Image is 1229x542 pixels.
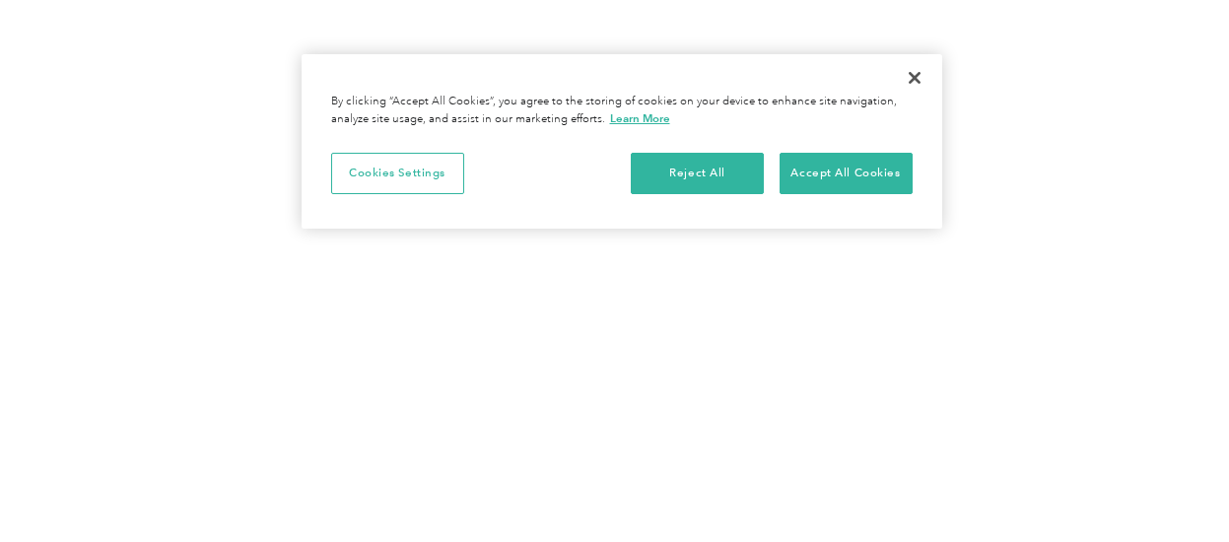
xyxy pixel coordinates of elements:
button: Accept All Cookies [780,153,913,194]
button: Reject All [631,153,764,194]
div: Cookie banner [302,54,942,229]
button: Close [893,56,936,100]
div: By clicking “Accept All Cookies”, you agree to the storing of cookies on your device to enhance s... [331,94,913,128]
div: Privacy [302,54,942,229]
button: Cookies Settings [331,153,464,194]
a: More information about your privacy, opens in a new tab [610,111,670,125]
